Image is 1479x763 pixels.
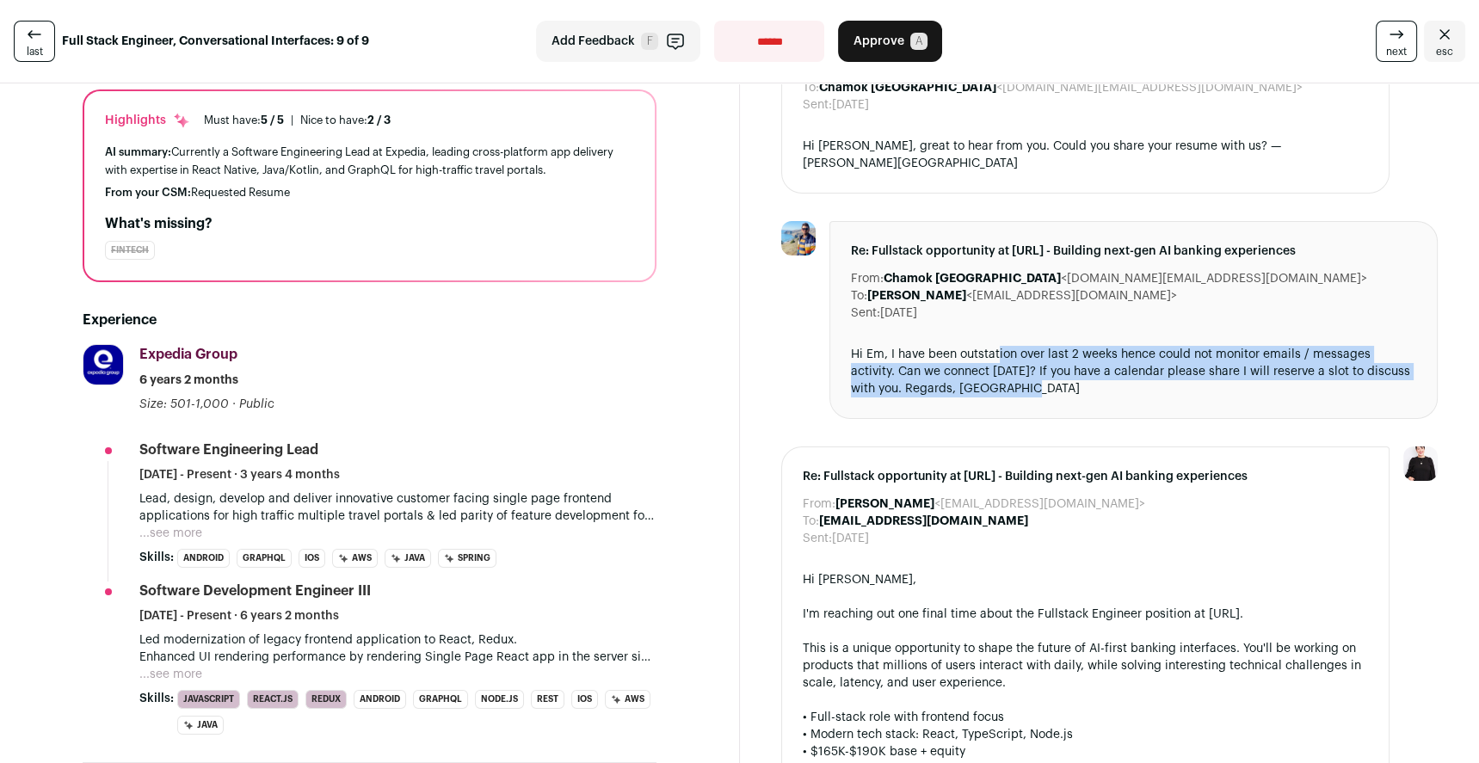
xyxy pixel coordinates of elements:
[232,396,236,413] span: ·
[803,495,835,513] dt: From:
[239,398,274,410] span: Public
[851,346,1417,397] div: Hi Em, I have been outstation over last 2 weeks hence could not monitor emails / messages activit...
[819,79,1303,96] dd: <[DOMAIN_NAME][EMAIL_ADDRESS][DOMAIN_NAME]>
[139,690,174,707] span: Skills:
[438,549,496,568] li: Spring
[641,33,658,50] span: F
[835,495,1145,513] dd: <[EMAIL_ADDRESS][DOMAIN_NAME]>
[261,114,284,126] span: 5 / 5
[204,114,391,127] ul: |
[803,79,819,96] dt: To:
[83,310,656,330] h2: Experience
[1386,45,1407,58] span: next
[1436,45,1453,58] span: esc
[1403,446,1438,481] img: 9240684-medium_jpg
[571,690,598,709] li: iOS
[177,549,230,568] li: Android
[803,709,1369,726] div: • Full-stack role with frontend focus
[247,690,299,709] li: React.js
[139,581,371,600] div: Software Development Engineer III
[105,146,171,157] span: AI summary:
[803,513,819,530] dt: To:
[475,690,524,709] li: Node.js
[803,640,1369,692] div: This is a unique opportunity to shape the future of AI-first banking interfaces. You'll be workin...
[139,631,656,666] p: Led modernization of legacy frontend application to React, Redux. Enhanced UI rendering performan...
[781,221,816,255] img: 2810f9c4f72654aff82d7629ad9cf01e10915e3ec1b32615fc707c6143de8dc5.jpg
[851,243,1417,260] span: Re: Fullstack opportunity at [URL] - Building next-gen AI banking experiences
[803,743,1369,760] div: • $165K-$190K base + equity
[803,138,1369,172] div: Hi [PERSON_NAME], great to hear from you. Could you share your resume with us? — [PERSON_NAME][GE...
[105,213,634,234] h2: What's missing?
[177,690,240,709] li: JavaScript
[851,270,884,287] dt: From:
[139,525,202,542] button: ...see more
[838,21,942,62] button: Approve A
[803,571,1369,588] div: Hi [PERSON_NAME],
[867,287,1177,305] dd: <[EMAIL_ADDRESS][DOMAIN_NAME]>
[884,273,1061,285] b: Chamok [GEOGRAPHIC_DATA]
[851,305,880,322] dt: Sent:
[819,515,1028,527] b: [EMAIL_ADDRESS][DOMAIN_NAME]
[139,466,340,483] span: [DATE] - Present · 3 years 4 months
[105,241,155,260] div: Fintech
[305,690,347,709] li: Redux
[413,690,468,709] li: GraphQL
[14,21,55,62] a: last
[851,287,867,305] dt: To:
[139,348,237,361] span: Expedia Group
[299,549,325,568] li: iOS
[551,33,634,50] span: Add Feedback
[204,114,284,127] div: Must have:
[835,498,934,510] b: [PERSON_NAME]
[300,114,391,127] div: Nice to have:
[832,96,869,114] dd: [DATE]
[139,440,318,459] div: Software Engineering Lead
[803,468,1369,485] span: Re: Fullstack opportunity at [URL] - Building next-gen AI banking experiences
[139,549,174,566] span: Skills:
[332,549,378,568] li: AWS
[139,490,656,525] p: Lead, design, develop and deliver innovative customer facing single page frontend applications fo...
[910,33,927,50] span: A
[832,530,869,547] dd: [DATE]
[105,112,190,129] div: Highlights
[177,716,224,735] li: Java
[105,143,634,179] div: Currently a Software Engineering Lead at Expedia, leading cross-platform app delivery with expert...
[27,45,43,58] span: last
[867,290,966,302] b: [PERSON_NAME]
[1376,21,1417,62] a: next
[803,96,832,114] dt: Sent:
[819,82,996,94] b: Chamok [GEOGRAPHIC_DATA]
[367,114,391,126] span: 2 / 3
[803,530,832,547] dt: Sent:
[139,607,339,625] span: [DATE] - Present · 6 years 2 months
[139,666,202,683] button: ...see more
[139,398,229,410] span: Size: 501-1,000
[884,270,1367,287] dd: <[DOMAIN_NAME][EMAIL_ADDRESS][DOMAIN_NAME]>
[83,345,123,385] img: 757efd7756e1af5653618caae0532e8485751c1f52fa34255d0a9fb7556b999a.jpg
[536,21,700,62] button: Add Feedback F
[853,33,903,50] span: Approve
[105,187,191,198] span: From your CSM:
[531,690,564,709] li: REST
[354,690,406,709] li: Android
[62,33,369,50] strong: Full Stack Engineer, Conversational Interfaces: 9 of 9
[139,372,238,389] span: 6 years 2 months
[385,549,431,568] li: Java
[237,549,292,568] li: GraphQL
[803,726,1369,743] div: • Modern tech stack: React, TypeScript, Node.js
[803,606,1369,623] div: I'm reaching out one final time about the Fullstack Engineer position at [URL].
[1424,21,1465,62] a: Close
[105,186,634,200] div: Requested Resume
[880,305,917,322] dd: [DATE]
[605,690,650,709] li: AWS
